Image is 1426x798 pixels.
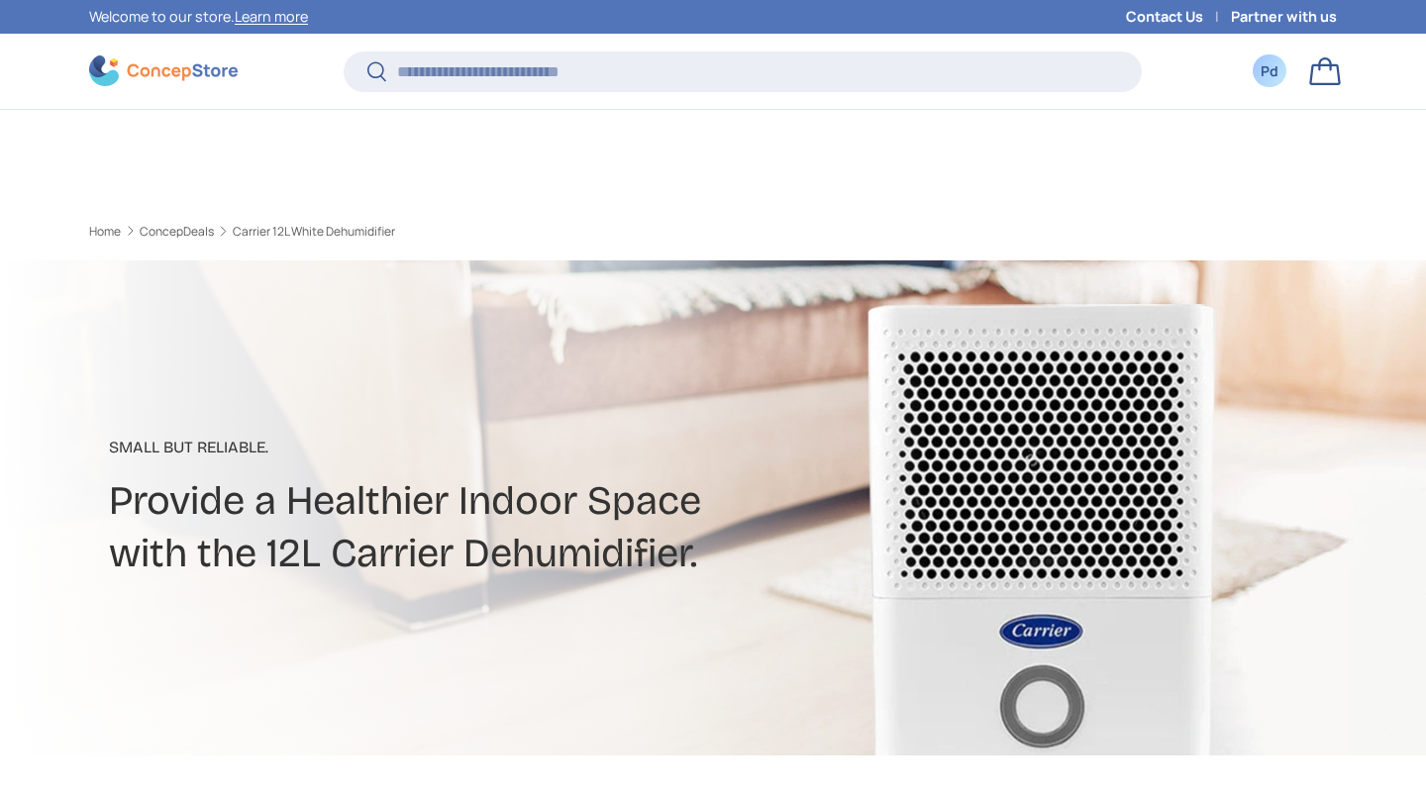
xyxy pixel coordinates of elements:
img: ConcepStore [89,55,238,86]
h2: Provide a Healthier Indoor Space with the 12L Carrier Dehumidifier. [109,475,869,579]
a: Carrier 12L White Dehumidifier [233,226,395,238]
a: Partner with us [1231,6,1337,28]
a: Contact Us [1126,6,1231,28]
nav: Breadcrumbs [89,223,751,241]
div: Pd [1259,60,1280,81]
a: Home [89,226,121,238]
a: Learn more [235,7,308,26]
a: Pd [1248,50,1291,93]
a: ConcepDeals [140,226,214,238]
p: Small But Reliable. [109,436,869,459]
p: Welcome to our store. [89,6,308,28]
